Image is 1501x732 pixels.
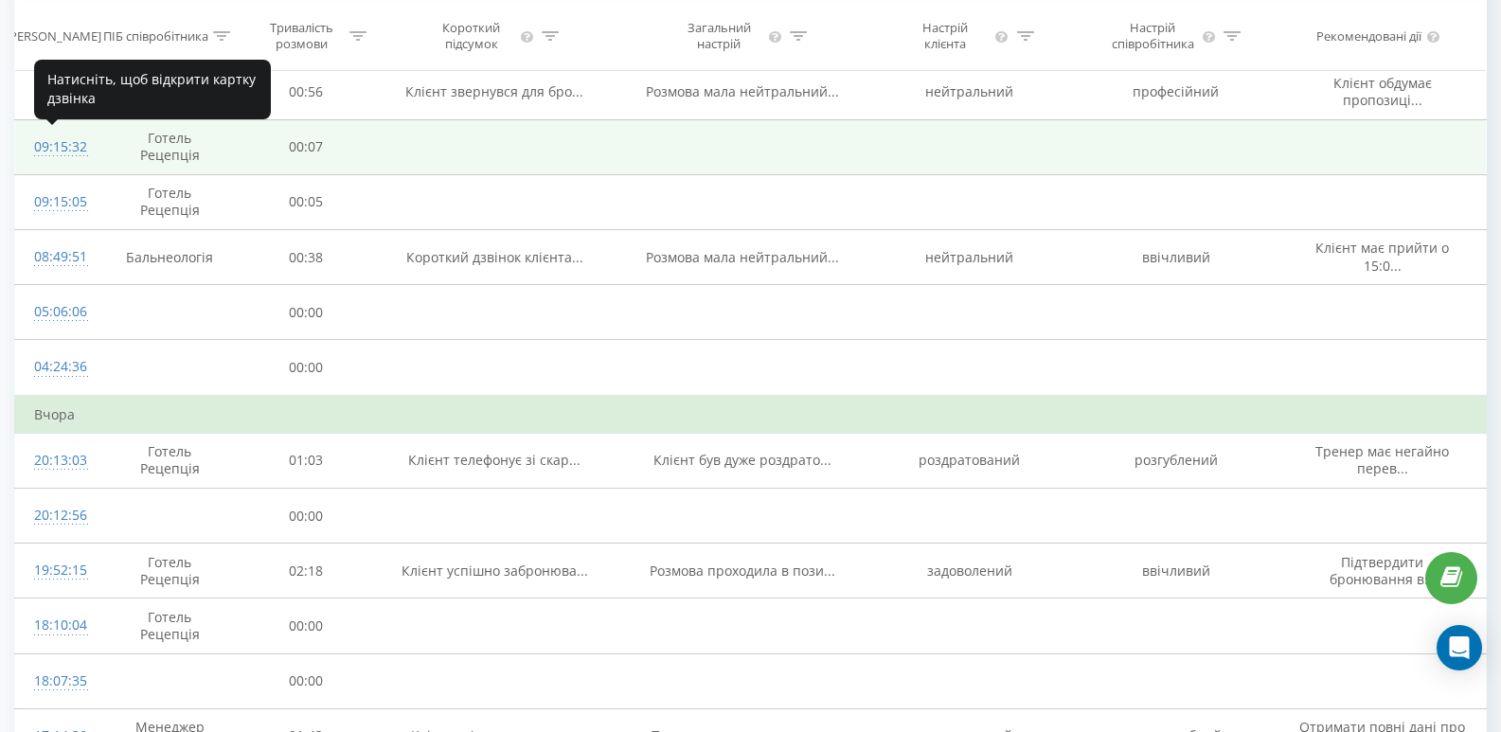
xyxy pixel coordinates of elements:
[241,230,370,285] td: 00:38
[1073,230,1279,285] td: ввічливий
[1315,239,1449,274] span: Клієнт має прийти о 15:0...
[402,562,588,580] span: Клієнт успішно забронюва...
[34,129,79,166] div: 09:15:32
[34,497,79,534] div: 20:12:56
[34,184,79,221] div: 09:15:05
[646,82,839,100] span: Розмова мала нейтральний...
[98,230,242,285] td: Бальнеологія
[646,248,839,266] span: Розмова мала нейтральний...
[1330,553,1436,588] span: Підтвердити бронювання в...
[241,653,370,708] td: 00:00
[34,348,79,385] div: 04:24:36
[241,433,370,488] td: 01:03
[426,20,517,52] div: Короткий підсумок
[867,230,1073,285] td: нейтральний
[650,562,835,580] span: Розмова проходила в пози...
[34,607,79,644] div: 18:10:04
[867,433,1073,488] td: роздратований
[241,64,370,119] td: 00:56
[241,174,370,229] td: 00:05
[98,433,242,488] td: Готель Рецепція
[34,663,79,700] div: 18:07:35
[241,489,370,544] td: 00:00
[34,442,79,479] div: 20:13:03
[241,598,370,653] td: 00:00
[34,239,79,276] div: 08:49:51
[98,119,242,174] td: Готель Рецепція
[98,174,242,229] td: Готель Рецепція
[902,20,990,52] div: Настрій клієнта
[103,27,208,44] div: ПІБ співробітника
[34,552,79,589] div: 19:52:15
[408,451,581,469] span: Клієнт телефонує зі скар...
[1437,625,1482,670] div: Open Intercom Messenger
[1333,74,1432,109] span: Клієнт обдумає пропозиці...
[1108,20,1199,52] div: Настрій співробітника
[1073,433,1279,488] td: розгублений
[241,544,370,598] td: 02:18
[653,451,831,469] span: Клієнт був дуже роздрато...
[98,598,242,653] td: Готель Рецепція
[1315,442,1449,477] span: Тренер має негайно перев...
[241,285,370,340] td: 00:00
[1073,64,1279,119] td: професійний
[34,60,271,119] div: Натисніть, щоб відкрити картку дзвінка
[6,27,101,44] div: [PERSON_NAME]
[15,396,1487,434] td: Вчора
[867,544,1073,598] td: задоволений
[1316,27,1421,44] div: Рекомендовані дії
[406,248,583,266] span: Короткий дзвінок клієнта...
[259,20,344,52] div: Тривалість розмови
[241,340,370,396] td: 00:00
[241,119,370,174] td: 00:07
[405,82,583,100] span: Клієнт звернувся для бро...
[674,20,765,52] div: Загальний настрій
[867,64,1073,119] td: нейтральний
[98,544,242,598] td: Готель Рецепція
[1073,544,1279,598] td: ввічливий
[34,294,79,330] div: 05:06:06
